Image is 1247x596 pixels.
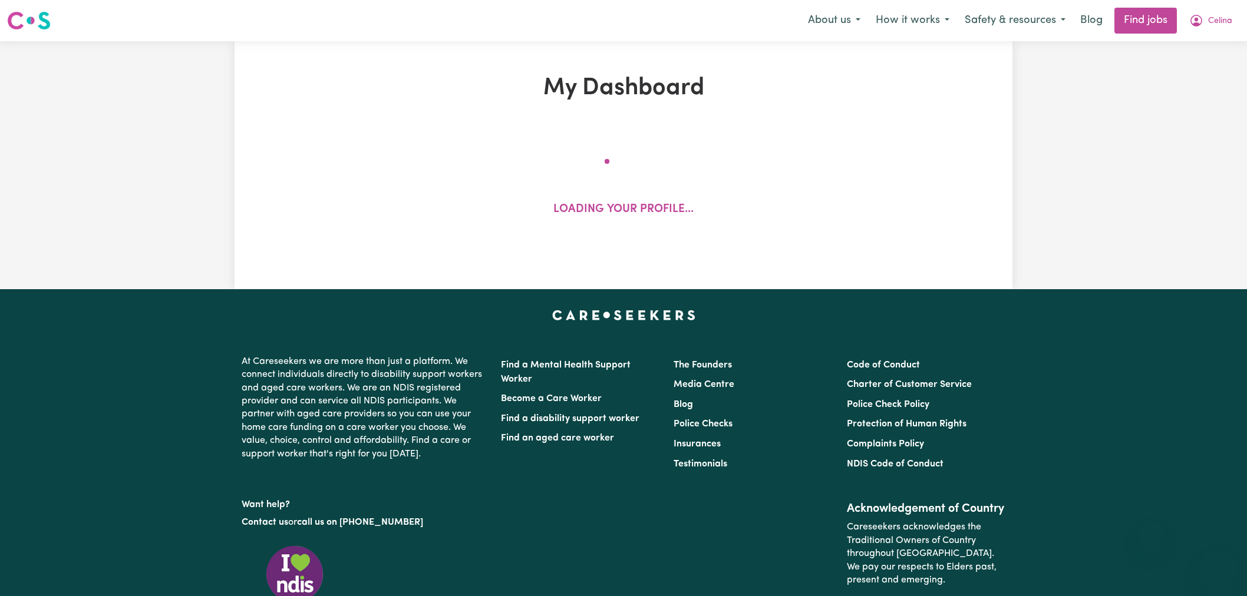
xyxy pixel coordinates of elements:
iframe: Close message [1139,521,1162,544]
a: Contact us [242,518,288,527]
img: Careseekers logo [7,10,51,31]
a: Insurances [674,439,721,449]
p: Want help? [242,494,487,511]
a: Find a Mental Health Support Worker [501,360,631,384]
a: Find jobs [1114,8,1177,34]
a: Blog [1073,8,1110,34]
a: Police Check Policy [847,400,929,409]
a: Find an aged care worker [501,433,614,443]
a: Protection of Human Rights [847,419,966,429]
a: Careseekers logo [7,7,51,34]
h2: Acknowledgement of Country [847,502,1005,516]
p: At Careseekers we are more than just a platform. We connect individuals directly to disability su... [242,350,487,465]
p: Loading your profile... [553,201,694,218]
span: Celina [1208,15,1232,28]
a: Find a disability support worker [501,414,639,423]
iframe: Button to launch messaging window [1200,549,1238,587]
h1: My Dashboard [371,74,876,102]
a: The Founders [674,360,732,370]
a: Testimonials [674,459,727,469]
a: Become a Care Worker [501,394,602,403]
a: Code of Conduct [847,360,920,370]
a: Police Checks [674,419,733,429]
a: call us on [PHONE_NUMBER] [297,518,423,527]
a: Complaints Policy [847,439,924,449]
a: Blog [674,400,693,409]
a: Charter of Customer Service [847,380,972,389]
a: NDIS Code of Conduct [847,459,944,469]
button: How it works [868,8,957,33]
a: Media Centre [674,380,734,389]
button: Safety & resources [957,8,1073,33]
button: About us [800,8,868,33]
button: My Account [1182,8,1240,33]
p: or [242,511,487,534]
a: Careseekers home page [552,310,695,320]
p: Careseekers acknowledges the Traditional Owners of Country throughout [GEOGRAPHIC_DATA]. We pay o... [847,516,1005,591]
